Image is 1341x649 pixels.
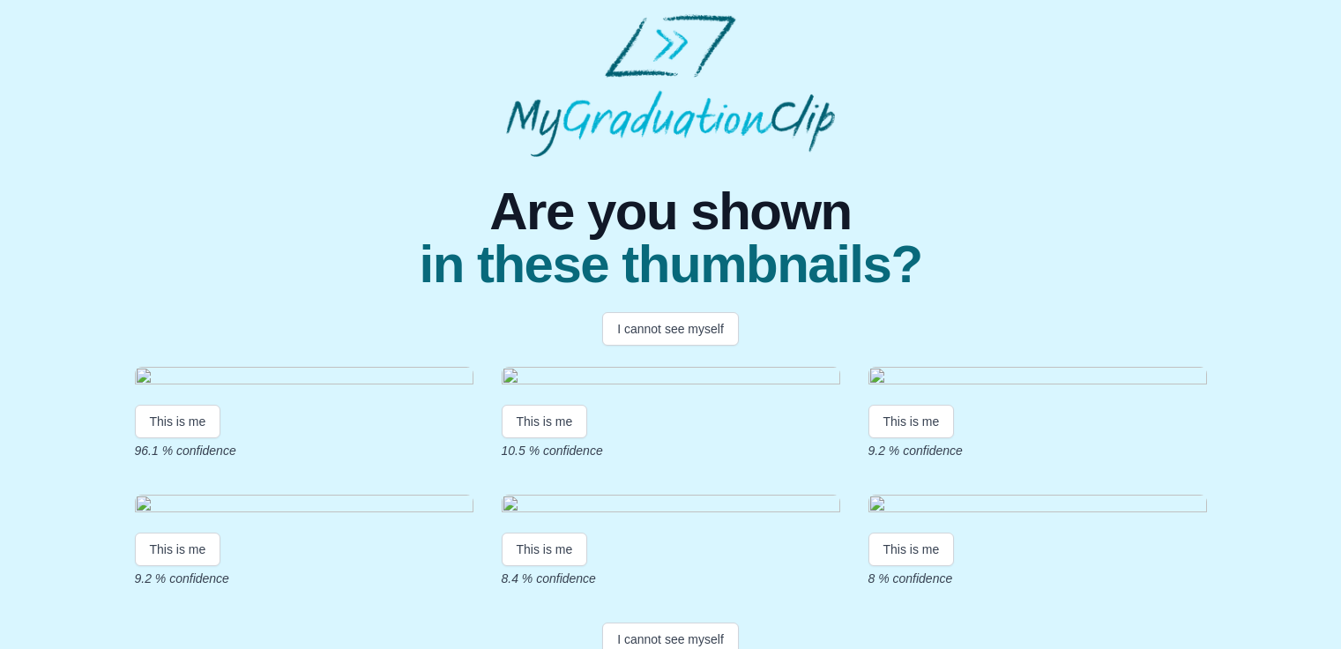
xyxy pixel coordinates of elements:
img: 97faa562948bc8c10b91db2625c9b5114e2954ab.gif [135,495,473,518]
img: 3714ff98b78b55d85a2393736c22a47844fc2ffd.gif [868,495,1207,518]
p: 8 % confidence [868,570,1207,587]
button: This is me [135,533,221,566]
p: 96.1 % confidence [135,442,473,459]
button: I cannot see myself [602,312,739,346]
button: This is me [502,533,588,566]
span: Are you shown [419,185,921,238]
span: in these thumbnails? [419,238,921,291]
img: 07143efba8b09abdb2775dd08a35dabfde76011c.gif [502,495,840,518]
img: 2529ab22bc356633ebd4b195400acdf6c58e624e.gif [868,367,1207,391]
p: 9.2 % confidence [868,442,1207,459]
button: This is me [868,405,955,438]
img: 70368af22c427e5462bf68d52f7784bf240184cc.gif [502,367,840,391]
img: MyGraduationClip [506,14,834,157]
button: This is me [868,533,955,566]
button: This is me [502,405,588,438]
p: 9.2 % confidence [135,570,473,587]
button: This is me [135,405,221,438]
p: 8.4 % confidence [502,570,840,587]
img: 81595bb58a1814382e93e79e03a0cd75948d4a0f.gif [135,367,473,391]
p: 10.5 % confidence [502,442,840,459]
